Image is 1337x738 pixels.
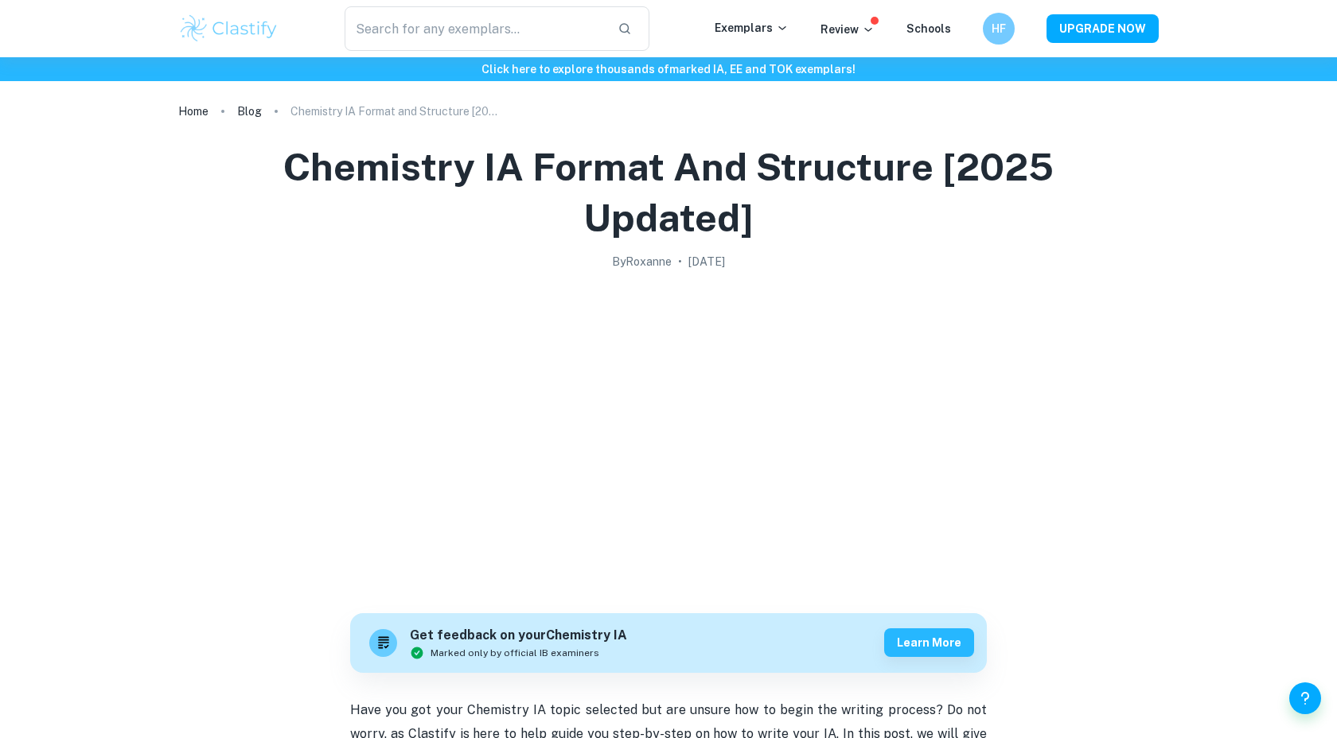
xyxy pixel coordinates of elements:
h6: HF [990,20,1008,37]
a: Schools [906,22,951,35]
a: Get feedback on yourChemistry IAMarked only by official IB examinersLearn more [350,613,987,673]
p: Chemistry IA Format and Structure [2025 updated] [290,103,497,120]
a: Home [178,100,209,122]
h2: [DATE] [688,253,725,270]
p: Exemplars [715,19,789,37]
h6: Click here to explore thousands of marked IA, EE and TOK exemplars ! [3,60,1334,78]
p: Review [821,21,875,38]
h6: Get feedback on your Chemistry IA [410,626,627,646]
p: • [678,253,682,270]
img: Clastify logo [178,13,279,45]
button: HF [983,13,1015,45]
img: Chemistry IA Format and Structure [2025 updated] cover image [350,277,987,595]
button: Help and Feedback [1289,682,1321,714]
span: Marked only by official IB examiners [431,646,599,660]
button: UPGRADE NOW [1047,14,1159,43]
button: Learn more [884,628,974,657]
h2: By Roxanne [612,253,672,270]
input: Search for any exemplars... [345,6,605,51]
a: Blog [237,100,262,122]
h1: Chemistry IA Format and Structure [2025 updated] [197,142,1140,243]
